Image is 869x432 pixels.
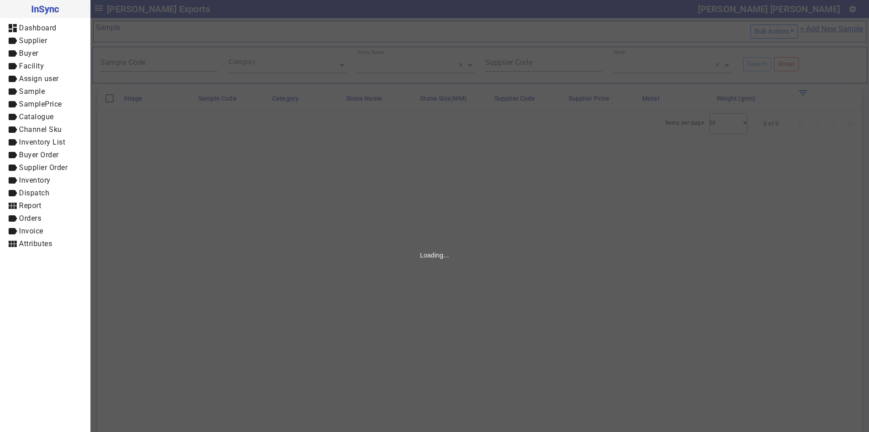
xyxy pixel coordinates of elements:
span: Buyer Order [19,150,59,159]
span: Dispatch [19,189,49,197]
mat-icon: label [7,162,18,173]
mat-icon: label [7,73,18,84]
span: Inventory [19,176,51,184]
span: InSync [7,2,83,16]
mat-icon: label [7,188,18,199]
mat-icon: label [7,137,18,148]
span: Report [19,201,41,210]
mat-icon: view_module [7,200,18,211]
span: Dashboard [19,24,57,32]
mat-icon: label [7,48,18,59]
span: Catalogue [19,112,54,121]
span: Attributes [19,239,52,248]
p: Loading... [420,251,449,260]
mat-icon: label [7,99,18,110]
mat-icon: label [7,150,18,160]
span: Supplier Order [19,163,67,172]
span: Inventory List [19,138,65,146]
span: Supplier [19,36,47,45]
mat-icon: label [7,213,18,224]
mat-icon: label [7,226,18,237]
span: Orders [19,214,41,223]
span: Buyer [19,49,38,58]
span: Invoice [19,227,43,235]
mat-icon: dashboard [7,23,18,34]
mat-icon: label [7,124,18,135]
mat-icon: view_module [7,238,18,249]
mat-icon: label [7,61,18,72]
span: Facility [19,62,44,70]
mat-icon: label [7,112,18,122]
span: SamplePrice [19,100,62,108]
mat-icon: label [7,35,18,46]
mat-icon: label [7,175,18,186]
span: Channel Sku [19,125,62,134]
mat-icon: label [7,86,18,97]
span: Assign user [19,74,59,83]
span: Sample [19,87,45,96]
